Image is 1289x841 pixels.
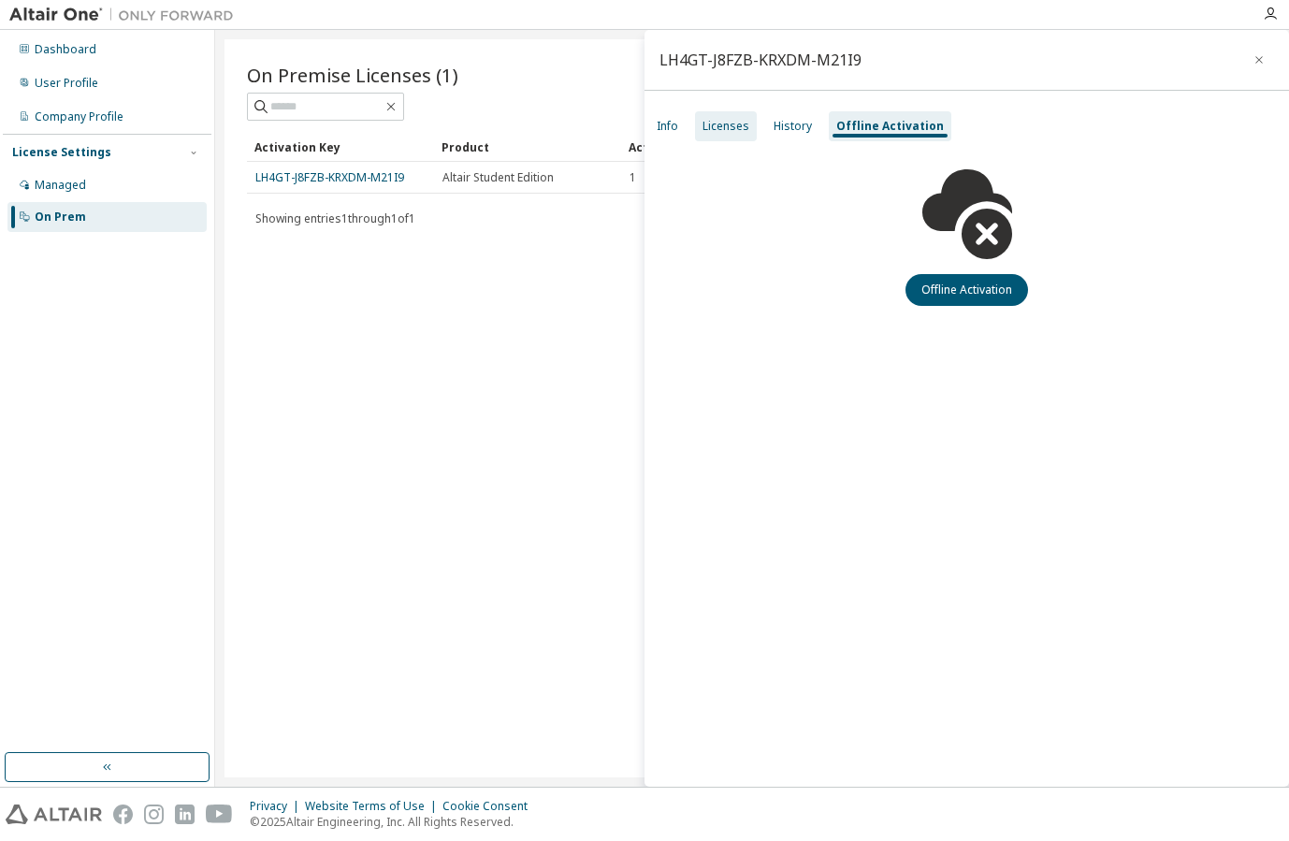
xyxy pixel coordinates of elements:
div: History [774,119,812,134]
img: altair_logo.svg [6,805,102,824]
button: Offline Activation [905,274,1028,306]
div: Dashboard [35,42,96,57]
div: Offline Activation [836,119,944,134]
div: Activation Key [254,132,427,162]
div: Company Profile [35,109,123,124]
img: instagram.svg [144,805,164,824]
div: Managed [35,178,86,193]
div: Licenses [702,119,749,134]
div: License Settings [12,145,111,160]
div: Activation Allowed [629,132,801,162]
p: © 2025 Altair Engineering, Inc. All Rights Reserved. [250,814,539,830]
span: On Premise Licenses (1) [247,62,458,88]
div: Info [657,119,678,134]
div: Cookie Consent [442,799,539,814]
img: facebook.svg [113,805,133,824]
div: Product [442,132,614,162]
div: User Profile [35,76,98,91]
img: Altair One [9,6,243,24]
img: linkedin.svg [175,805,195,824]
a: LH4GT-J8FZB-KRXDM-M21I9 [255,169,404,185]
div: Website Terms of Use [305,799,442,814]
img: youtube.svg [206,805,233,824]
span: Altair Student Edition [442,170,554,185]
div: On Prem [35,210,86,225]
span: 1 [630,170,636,185]
div: LH4GT-J8FZB-KRXDM-M21I9 [659,52,862,67]
span: Showing entries 1 through 1 of 1 [255,210,415,226]
div: Privacy [250,799,305,814]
